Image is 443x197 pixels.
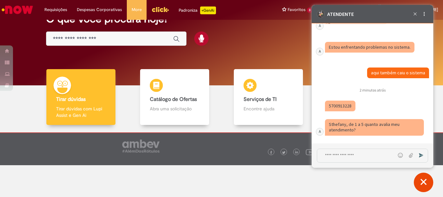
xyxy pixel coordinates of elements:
b: Catálogo de Ofertas [150,96,197,103]
span: 3 [307,7,312,13]
img: click_logo_yellow_360x200.png [151,5,169,14]
p: Tirar dúvidas com Lupi Assist e Gen Ai [56,105,105,118]
div: Padroniza [179,6,216,14]
p: Encontre ajuda [244,105,293,112]
b: Tirar dúvidas [56,96,86,103]
img: logo_footer_twitter.png [282,151,285,154]
iframe: Suporte do Bate-Papo [312,5,433,168]
span: Requisições [44,6,67,13]
img: logo_footer_youtube.png [306,148,314,156]
b: Serviços de TI [244,96,277,103]
h2: O que você procura hoje? [46,13,397,25]
span: Favoritos [288,6,305,13]
img: logo_footer_linkedin.png [295,151,298,154]
img: ServiceNow [1,3,34,16]
a: Catálogo de Ofertas Abra uma solicitação [128,69,221,125]
img: logo_footer_facebook.png [269,151,273,154]
img: logo_footer_ambev_rotulo_gray.png [122,140,160,153]
p: Abra uma solicitação [150,105,199,112]
a: Tirar dúvidas Tirar dúvidas com Lupi Assist e Gen Ai [34,69,128,125]
a: Serviços de TI Encontre ajuda [221,69,315,125]
span: More [132,6,142,13]
p: +GenAi [200,6,216,14]
span: Despesas Corporativas [77,6,122,13]
button: Fechar conversa de suporte [414,173,433,192]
